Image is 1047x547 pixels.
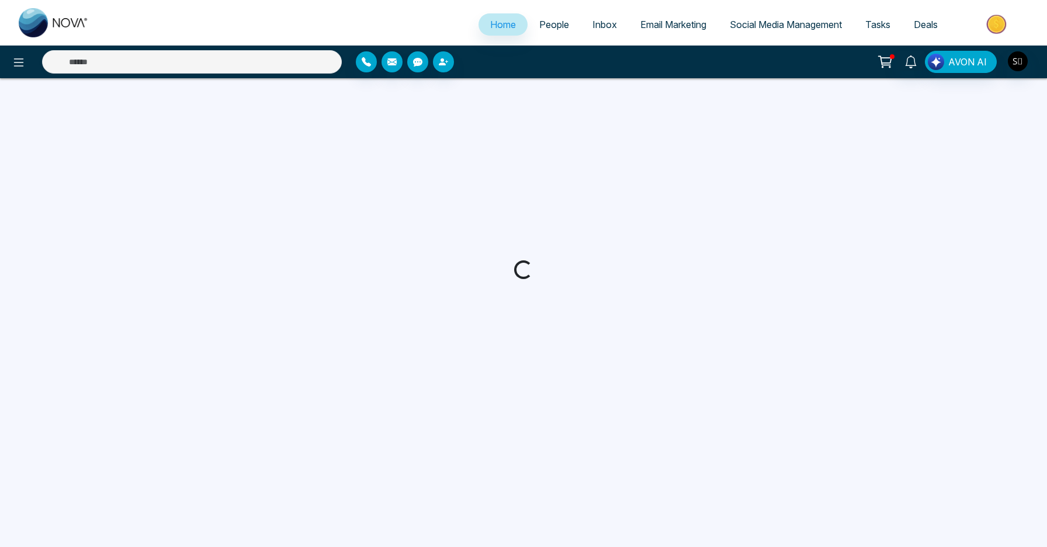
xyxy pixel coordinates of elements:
span: Deals [914,19,938,30]
span: Social Media Management [730,19,842,30]
a: Email Marketing [629,13,718,36]
span: Email Marketing [640,19,706,30]
span: Inbox [592,19,617,30]
img: User Avatar [1008,51,1028,71]
button: AVON AI [925,51,997,73]
span: People [539,19,569,30]
span: Home [490,19,516,30]
a: People [528,13,581,36]
a: Deals [902,13,949,36]
a: Social Media Management [718,13,854,36]
img: Market-place.gif [955,11,1040,37]
span: Tasks [865,19,890,30]
a: Inbox [581,13,629,36]
img: Lead Flow [928,54,944,70]
a: Home [479,13,528,36]
a: Tasks [854,13,902,36]
span: AVON AI [948,55,987,69]
img: Nova CRM Logo [19,8,89,37]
